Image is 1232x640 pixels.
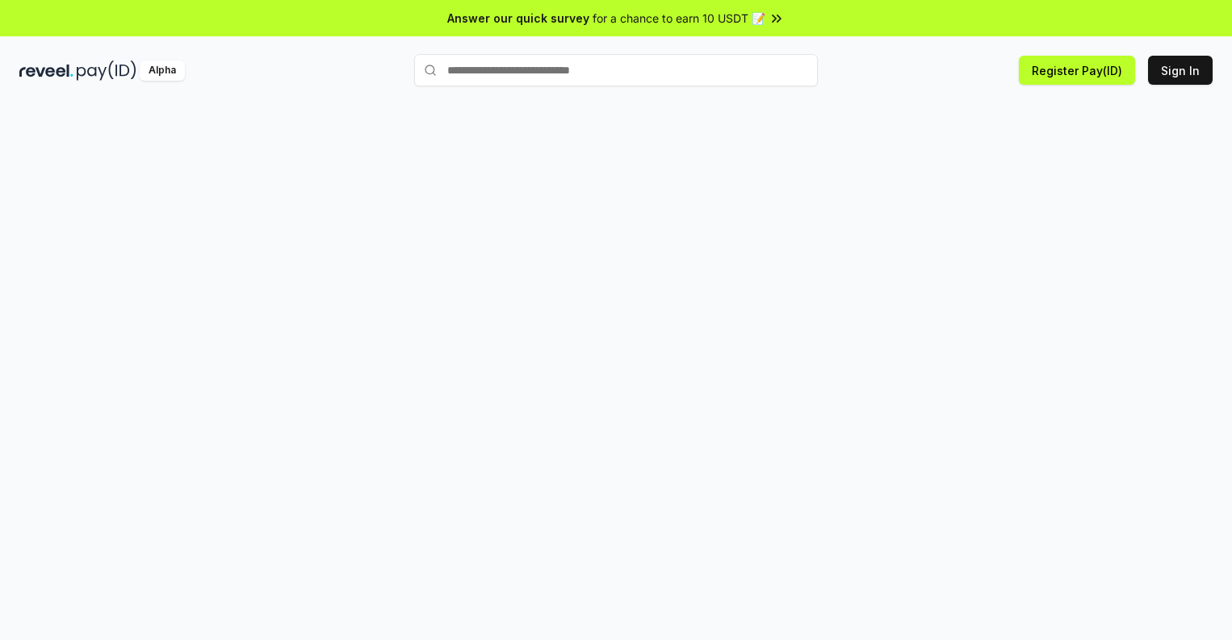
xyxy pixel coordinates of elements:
[140,61,185,81] div: Alpha
[593,10,765,27] span: for a chance to earn 10 USDT 📝
[447,10,589,27] span: Answer our quick survey
[77,61,136,81] img: pay_id
[19,61,73,81] img: reveel_dark
[1148,56,1213,85] button: Sign In
[1019,56,1135,85] button: Register Pay(ID)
